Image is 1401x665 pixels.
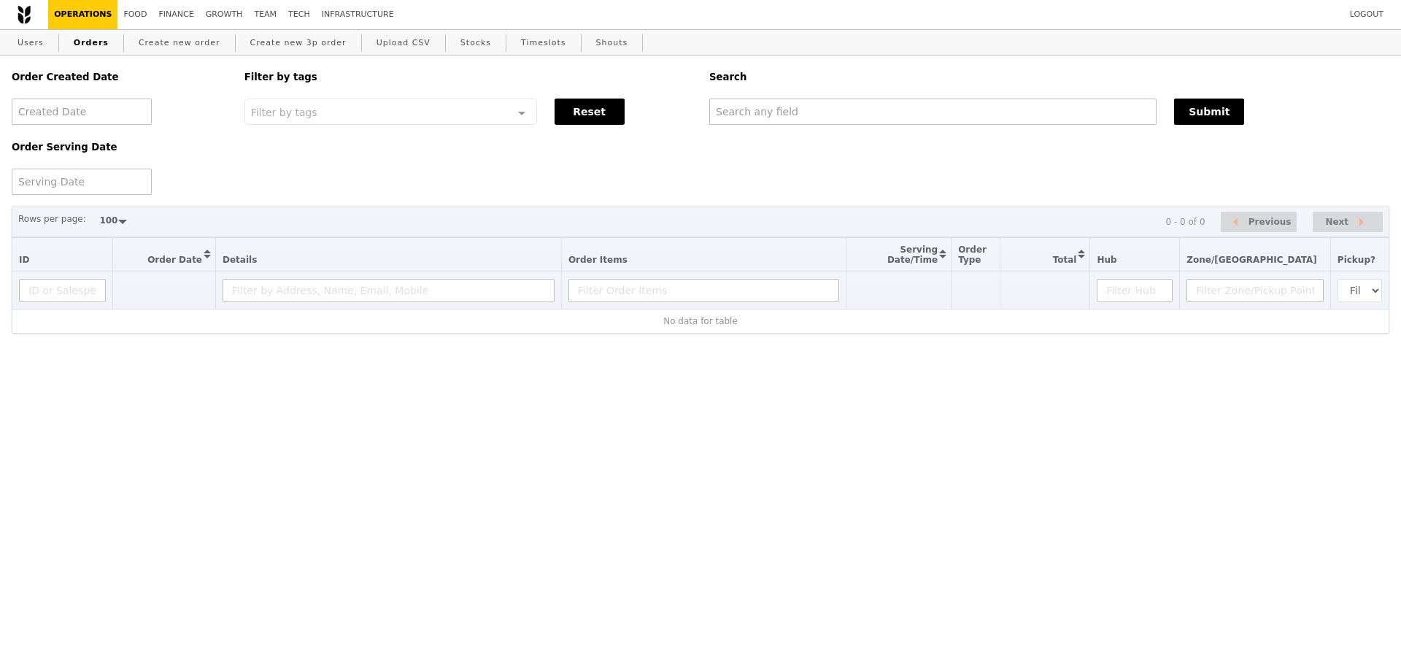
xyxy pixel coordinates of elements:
[568,279,839,302] input: Filter Order Items
[590,30,634,56] a: Shouts
[133,30,226,56] a: Create new order
[19,255,29,265] span: ID
[1186,279,1324,302] input: Filter Zone/Pickup Point
[555,99,625,125] button: Reset
[1248,213,1292,231] span: Previous
[1174,99,1244,125] button: Submit
[251,105,317,118] span: Filter by tags
[709,72,1389,82] h5: Search
[18,212,86,226] label: Rows per page:
[19,316,1382,326] div: No data for table
[568,255,628,265] span: Order Items
[223,255,257,265] span: Details
[19,279,106,302] input: ID or Salesperson name
[12,142,227,153] h5: Order Serving Date
[709,99,1157,125] input: Search any field
[12,99,152,125] input: Created Date
[958,245,987,265] span: Order Type
[68,30,115,56] a: Orders
[1097,279,1173,302] input: Filter Hub
[1186,255,1317,265] span: Zone/[GEOGRAPHIC_DATA]
[244,72,692,82] h5: Filter by tags
[1165,217,1205,227] div: 0 - 0 of 0
[1313,212,1383,233] button: Next
[1325,213,1348,231] span: Next
[12,72,227,82] h5: Order Created Date
[455,30,497,56] a: Stocks
[18,5,31,24] img: Grain logo
[223,279,555,302] input: Filter by Address, Name, Email, Mobile
[12,169,152,195] input: Serving Date
[515,30,571,56] a: Timeslots
[12,30,50,56] a: Users
[371,30,436,56] a: Upload CSV
[1221,212,1297,233] button: Previous
[244,30,352,56] a: Create new 3p order
[1338,255,1375,265] span: Pickup?
[1097,255,1116,265] span: Hub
